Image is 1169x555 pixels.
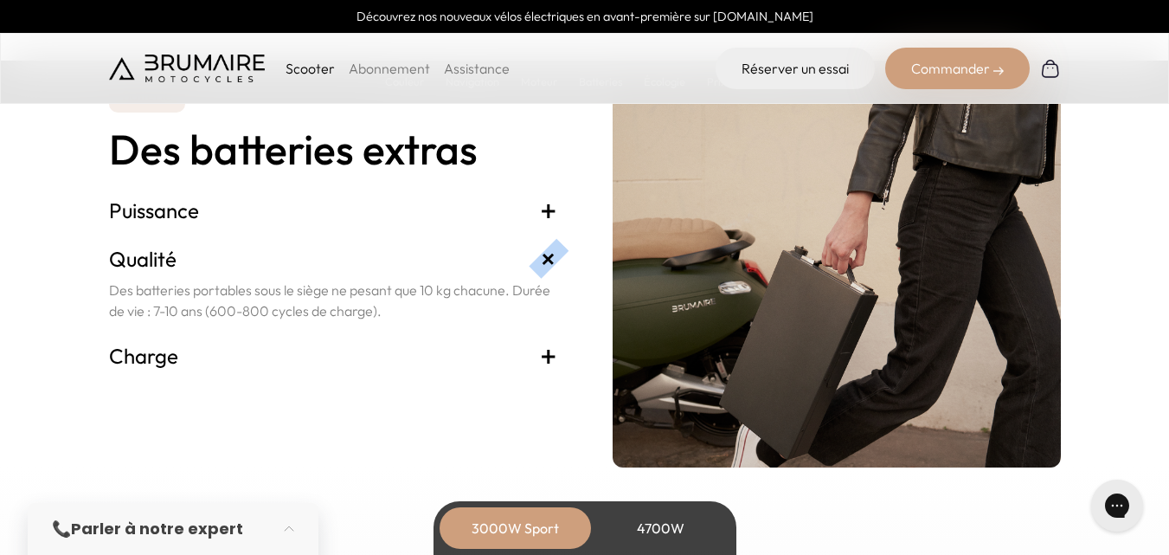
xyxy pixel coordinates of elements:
[1040,58,1061,79] img: Panier
[444,60,510,77] a: Assistance
[109,126,557,172] h2: Des batteries extras
[613,78,1061,468] img: brumaire-batteries.png
[1082,474,1152,538] iframe: Gorgias live chat messenger
[540,197,557,224] span: +
[592,507,730,549] div: 4700W
[109,245,557,273] h3: Qualité
[349,60,430,77] a: Abonnement
[446,507,585,549] div: 3000W Sport
[286,58,335,79] p: Scooter
[109,197,557,224] h3: Puissance
[109,342,557,370] h3: Charge
[716,48,875,89] a: Réserver un essai
[532,243,564,275] span: +
[993,66,1004,76] img: right-arrow-2.png
[109,55,265,82] img: Brumaire Motocycles
[885,48,1030,89] div: Commander
[540,342,557,370] span: +
[109,280,557,321] p: Des batteries portables sous le siège ne pesant que 10 kg chacune. Durée de vie : 7-10 ans (600-8...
